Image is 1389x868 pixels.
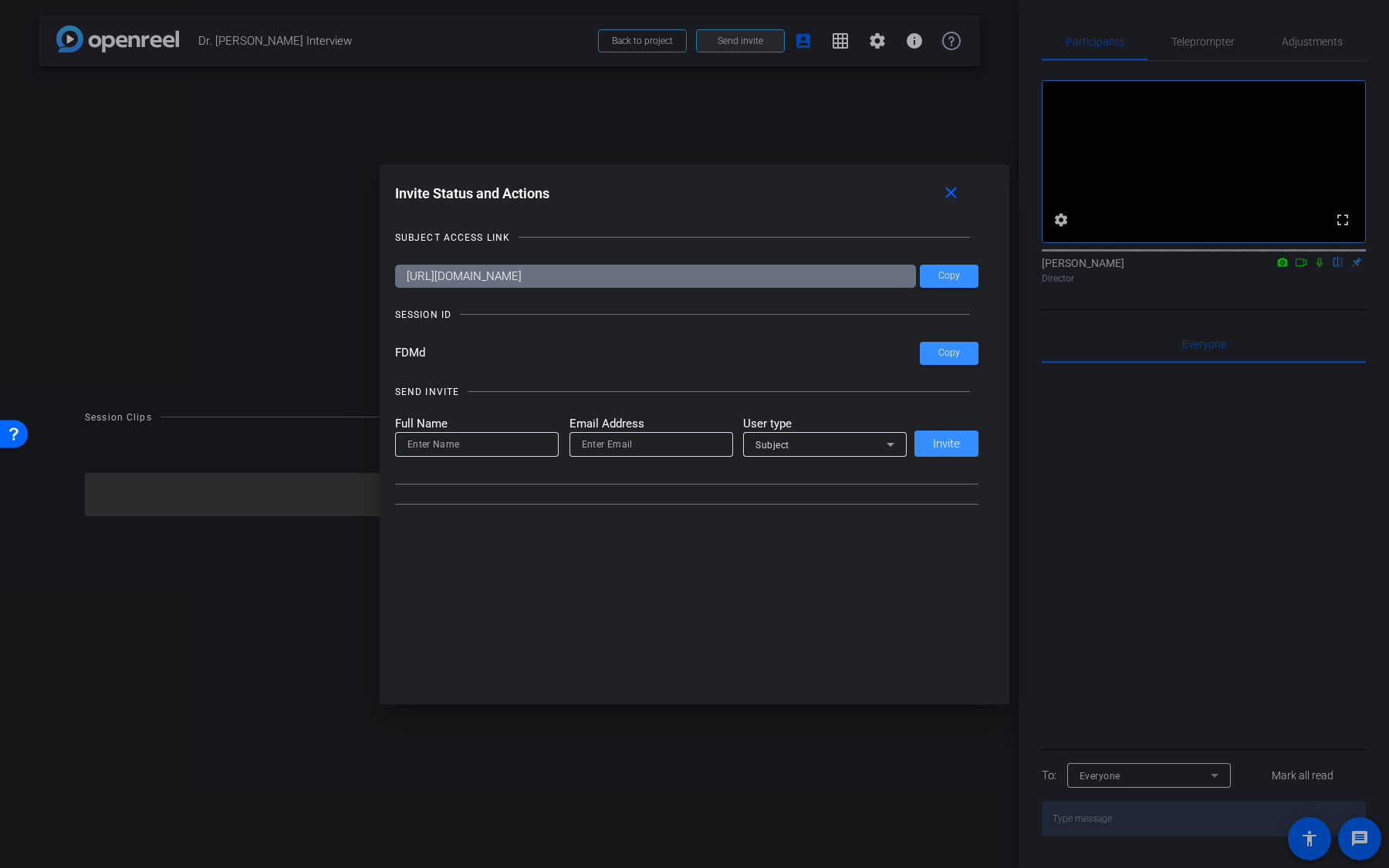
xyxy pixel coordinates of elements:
mat-label: User type [743,415,907,433]
openreel-title-line: SEND INVITE [395,384,979,400]
span: Subject [755,440,789,451]
mat-label: Email Address [569,415,733,433]
input: Enter Email [582,435,721,454]
div: SEND INVITE [395,384,459,400]
div: SUBJECT ACCESS LINK [395,230,510,245]
div: SESSION ID [395,307,451,323]
div: Invite Status and Actions [395,180,979,208]
span: Copy [938,270,960,282]
button: Copy [920,342,978,365]
span: Copy [938,347,960,359]
button: Copy [920,265,978,288]
mat-label: Full Name [395,415,559,433]
openreel-title-line: SESSION ID [395,307,979,323]
input: Enter Name [407,435,546,454]
mat-icon: close [941,184,961,203]
openreel-title-line: SUBJECT ACCESS LINK [395,230,979,245]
